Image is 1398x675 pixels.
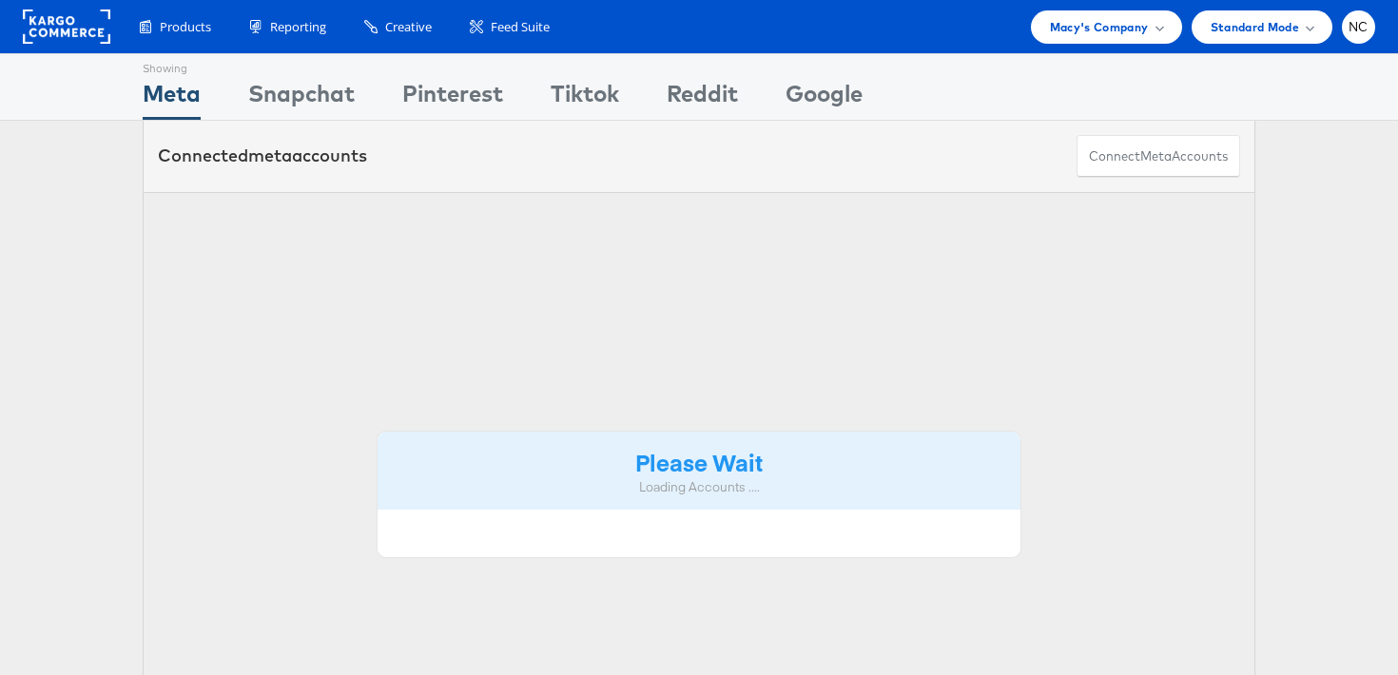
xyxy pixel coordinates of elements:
strong: Please Wait [635,446,763,477]
div: Meta [143,77,201,120]
span: Reporting [270,18,326,36]
span: Macy's Company [1050,17,1149,37]
div: Loading Accounts .... [392,478,1006,496]
div: Snapchat [248,77,355,120]
div: Pinterest [402,77,503,120]
div: Showing [143,54,201,77]
span: NC [1349,21,1369,33]
button: ConnectmetaAccounts [1077,135,1240,178]
div: Google [786,77,863,120]
span: Feed Suite [491,18,550,36]
div: Reddit [667,77,738,120]
div: Connected accounts [158,144,367,168]
span: Products [160,18,211,36]
span: Creative [385,18,432,36]
span: meta [1140,147,1172,165]
span: meta [248,145,292,166]
span: Standard Mode [1211,17,1299,37]
div: Tiktok [551,77,619,120]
